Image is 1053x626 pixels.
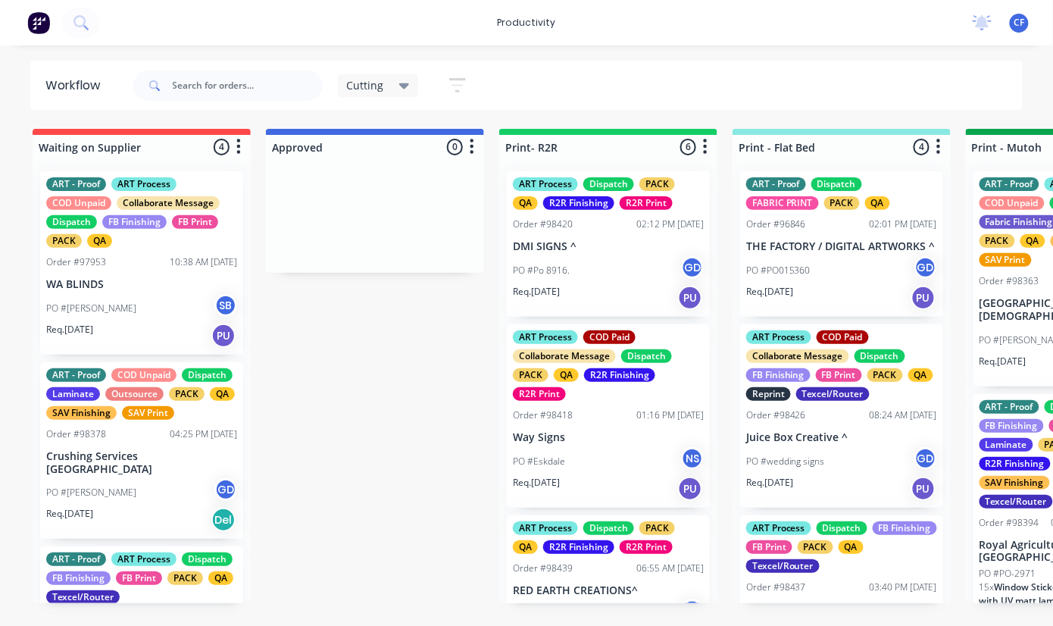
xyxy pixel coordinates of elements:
[554,368,579,382] div: QA
[746,408,806,422] div: Order #98426
[513,264,570,277] p: PO #Po 8916.
[182,368,233,382] div: Dispatch
[746,177,806,191] div: ART - Proof
[347,77,384,93] span: Cutting
[46,387,100,401] div: Laminate
[211,324,236,348] div: PU
[46,177,106,191] div: ART - Proof
[798,540,833,554] div: PACK
[911,477,936,501] div: PU
[111,368,177,382] div: COD Unpaid
[45,77,108,95] div: Workflow
[740,324,943,508] div: ART ProcessCOD PaidCollaborate MessageDispatchFB FinishingFB PrintPACKQAReprintTexcel/RouterOrder...
[639,177,675,191] div: PACK
[620,196,673,210] div: R2R Print
[746,240,937,253] p: THE FACTORY / DIGITAL ARTWORKS ^
[46,302,136,315] p: PO #[PERSON_NAME]
[46,196,111,210] div: COD Unpaid
[507,171,710,317] div: ART ProcessDispatchPACKQAR2R FinishingR2R PrintOrder #9842002:12 PM [DATE]DMI SIGNS ^PO #Po 8916....
[980,400,1039,414] div: ART - Proof
[678,286,702,310] div: PU
[172,215,218,229] div: FB Print
[208,571,233,585] div: QA
[122,406,174,420] div: SAV Print
[1014,16,1025,30] span: CF
[513,584,704,597] p: RED EARTH CREATIONS^
[681,599,704,622] div: GD
[621,349,672,363] div: Dispatch
[583,177,634,191] div: Dispatch
[746,349,849,363] div: Collaborate Message
[811,177,862,191] div: Dispatch
[980,516,1039,530] div: Order #98394
[870,408,937,422] div: 08:24 AM [DATE]
[746,218,806,231] div: Order #96846
[914,256,937,279] div: GD
[46,406,117,420] div: SAV Finishing
[865,196,890,210] div: QA
[746,476,793,490] p: Req. [DATE]
[636,562,704,575] div: 06:55 AM [DATE]
[746,387,791,401] div: Reprint
[214,294,237,317] div: SB
[681,447,704,470] div: NS
[746,521,811,535] div: ART Process
[513,540,538,554] div: QA
[507,324,710,508] div: ART ProcessCOD PaidCollaborate MessageDispatchPACKQAR2R FinishingR2R PrintOrder #9841801:16 PM [D...
[911,286,936,310] div: PU
[513,285,560,299] p: Req. [DATE]
[583,330,636,344] div: COD Paid
[169,387,205,401] div: PACK
[980,438,1033,452] div: Laminate
[817,521,867,535] div: Dispatch
[111,177,177,191] div: ART Process
[980,476,1050,490] div: SAV Finishing
[636,218,704,231] div: 02:12 PM [DATE]
[746,330,811,344] div: ART Process
[839,540,864,554] div: QA
[111,552,177,566] div: ART Process
[513,218,573,231] div: Order #98420
[210,387,235,401] div: QA
[513,562,573,575] div: Order #98439
[513,455,565,468] p: PO #Eskdale
[980,253,1032,267] div: SAV Print
[513,177,578,191] div: ART Process
[980,355,1026,368] p: Req. [DATE]
[914,447,937,470] div: GD
[513,431,704,444] p: Way Signs
[513,240,704,253] p: DMI SIGNS ^
[87,234,112,248] div: QA
[746,368,811,382] div: FB Finishing
[855,349,905,363] div: Dispatch
[513,521,578,535] div: ART Process
[636,408,704,422] div: 01:16 PM [DATE]
[746,431,937,444] p: Juice Box Creative ^
[117,196,220,210] div: Collaborate Message
[513,349,616,363] div: Collaborate Message
[46,450,237,476] p: Crushing Services [GEOGRAPHIC_DATA]
[584,368,655,382] div: R2R Finishing
[170,255,237,269] div: 10:38 AM [DATE]
[46,427,106,441] div: Order #98378
[908,368,933,382] div: QA
[513,196,538,210] div: QA
[980,419,1044,433] div: FB Finishing
[46,552,106,566] div: ART - Proof
[170,427,237,441] div: 04:25 PM [DATE]
[980,196,1045,210] div: COD Unpaid
[681,256,704,279] div: GD
[46,486,136,499] p: PO #[PERSON_NAME]
[620,540,673,554] div: R2R Print
[639,521,675,535] div: PACK
[27,11,50,34] img: Factory
[46,590,120,604] div: Texcel/Router
[116,571,162,585] div: FB Print
[46,368,106,382] div: ART - Proof
[746,540,792,554] div: FB Print
[513,408,573,422] div: Order #98418
[796,387,870,401] div: Texcel/Router
[513,387,566,401] div: R2R Print
[980,177,1039,191] div: ART - Proof
[870,581,937,594] div: 03:40 PM [DATE]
